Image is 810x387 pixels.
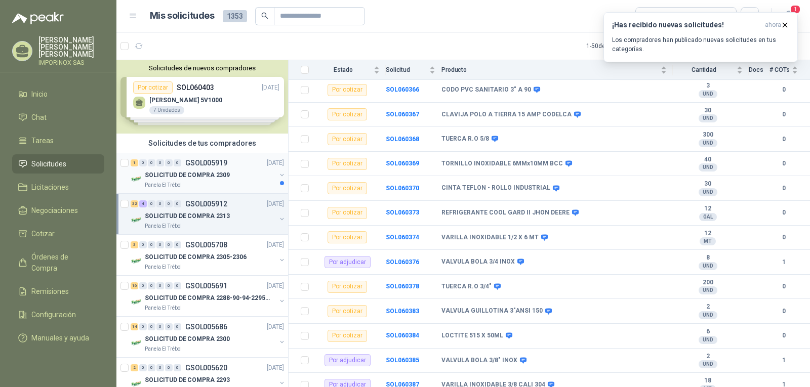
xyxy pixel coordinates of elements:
div: 1 - 50 de 278 [586,38,649,54]
th: Producto [441,60,673,80]
div: Por cotizar [328,133,367,145]
div: UND [699,90,717,98]
p: SOLICITUD DE COMPRA 2288-90-94-2295-96-2301-02-04 [145,293,271,303]
div: 16 [131,282,138,289]
span: 1 [790,5,801,14]
p: IMPORINOX SAS [38,60,104,66]
p: GSOL005620 [185,364,227,371]
div: UND [699,139,717,147]
div: 0 [148,200,155,207]
div: 0 [174,282,181,289]
div: 0 [165,323,173,330]
p: [DATE] [267,240,284,250]
div: Por cotizar [328,330,367,342]
a: 1 0 0 0 0 0 GSOL005919[DATE] Company LogoSOLICITUD DE COMPRA 2309Panela El Trébol [131,157,286,189]
div: 0 [139,159,147,166]
a: Negociaciones [12,201,104,220]
a: 16 0 0 0 0 0 GSOL005691[DATE] Company LogoSOLICITUD DE COMPRA 2288-90-94-2295-96-2301-02-04Panela... [131,280,286,312]
p: GSOL005691 [185,282,227,289]
img: Company Logo [131,337,143,349]
div: 0 [174,200,181,207]
img: Company Logo [131,255,143,267]
span: search [261,12,268,19]
div: 32 [131,200,138,207]
span: 1353 [223,10,247,22]
p: GSOL005686 [185,323,227,330]
div: 0 [148,282,155,289]
a: SOL060385 [386,357,419,364]
div: UND [699,114,717,122]
div: 3 [131,241,138,248]
div: 0 [139,323,147,330]
a: SOL060378 [386,283,419,290]
p: Panela El Trébol [145,345,182,353]
div: 0 [156,364,164,371]
a: SOL060384 [386,332,419,339]
b: VALVULA BOLA 3/8" INOX [441,357,517,365]
span: Solicitud [386,66,427,73]
span: Chat [31,112,47,123]
a: Manuales y ayuda [12,328,104,348]
div: 0 [174,323,181,330]
b: 0 [769,208,798,218]
p: [PERSON_NAME] [PERSON_NAME] [PERSON_NAME] [38,36,104,58]
p: [DATE] [267,281,284,291]
b: 0 [769,85,798,95]
div: 0 [174,364,181,371]
div: 4 [139,200,147,207]
div: 0 [139,241,147,248]
p: Panela El Trébol [145,222,182,230]
span: Licitaciones [31,182,69,193]
img: Company Logo [131,214,143,226]
b: 0 [769,135,798,144]
span: Cotizar [31,228,55,239]
b: 0 [769,331,798,340]
th: Estado [315,60,386,80]
p: [DATE] [267,363,284,373]
div: Solicitudes de nuevos compradoresPor cotizarSOL060403[DATE] [PERSON_NAME] 5V10007 UnidadesPor cot... [116,60,288,134]
a: SOL060370 [386,185,419,192]
a: SOL060367 [386,111,419,118]
b: TORNILLO INOXIDABLE 6MMx10MM BCC [441,160,563,168]
a: Órdenes de Compra [12,247,104,278]
a: SOL060376 [386,259,419,266]
p: SOLICITUD DE COMPRA 2309 [145,170,230,180]
div: 0 [156,323,164,330]
b: 30 [673,107,743,115]
span: Configuración [31,309,76,320]
b: REFRIGERANTE COOL GARD II JHON DEERE [441,209,570,217]
h1: Mis solicitudes [150,9,215,23]
div: Por cotizar [328,108,367,120]
div: UND [699,188,717,196]
a: Tareas [12,131,104,150]
span: Tareas [31,135,54,146]
div: UND [699,311,717,319]
p: GSOL005919 [185,159,227,166]
img: Company Logo [131,296,143,308]
a: 14 0 0 0 0 0 GSOL005686[DATE] Company LogoSOLICITUD DE COMPRA 2300Panela El Trébol [131,321,286,353]
p: [DATE] [267,199,284,209]
span: ahora [765,21,781,29]
span: Órdenes de Compra [31,251,95,274]
a: SOL060366 [386,86,419,93]
div: 0 [165,364,173,371]
p: [DATE] [267,322,284,332]
div: Por adjudicar [325,256,371,268]
div: UND [699,360,717,368]
b: VALVULA GUILLOTINA 3"ANSI 150 [441,307,543,315]
b: 0 [769,184,798,193]
b: 0 [769,282,798,291]
a: SOL060374 [386,234,419,241]
a: SOL060373 [386,209,419,216]
b: 0 [769,110,798,119]
div: Por cotizar [328,207,367,219]
b: VARILLA INOXIDABLE 1/2 X 6 MT [441,234,539,242]
p: SOLICITUD DE COMPRA 2313 [145,211,230,221]
b: 2 [673,353,743,361]
b: 0 [769,233,798,242]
